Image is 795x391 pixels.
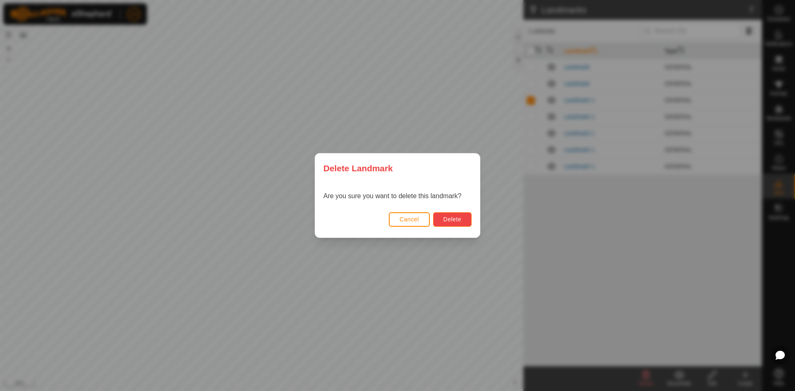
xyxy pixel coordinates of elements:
[433,212,472,227] button: Delete
[389,212,430,227] button: Cancel
[443,216,461,223] span: Delete
[323,192,462,199] span: Are you sure you want to delete this landmark?
[323,162,393,175] span: Delete Landmark
[400,216,419,223] span: Cancel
